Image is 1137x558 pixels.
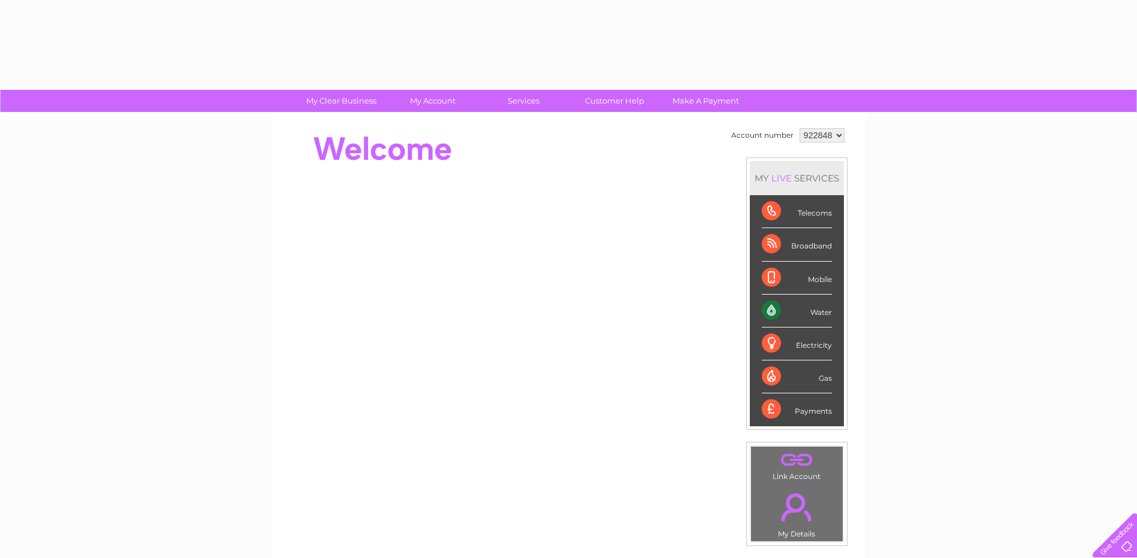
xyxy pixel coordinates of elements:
[762,360,832,393] div: Gas
[754,450,840,471] a: .
[750,446,843,484] td: Link Account
[762,327,832,360] div: Electricity
[565,90,664,112] a: Customer Help
[762,195,832,228] div: Telecoms
[383,90,482,112] a: My Account
[750,483,843,542] td: My Details
[656,90,755,112] a: Make A Payment
[762,262,832,295] div: Mobile
[754,486,840,528] a: .
[750,161,844,195] div: MY SERVICES
[762,393,832,426] div: Payments
[762,295,832,327] div: Water
[762,228,832,261] div: Broadband
[728,125,797,145] td: Account number
[474,90,573,112] a: Services
[292,90,391,112] a: My Clear Business
[769,172,794,184] div: LIVE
